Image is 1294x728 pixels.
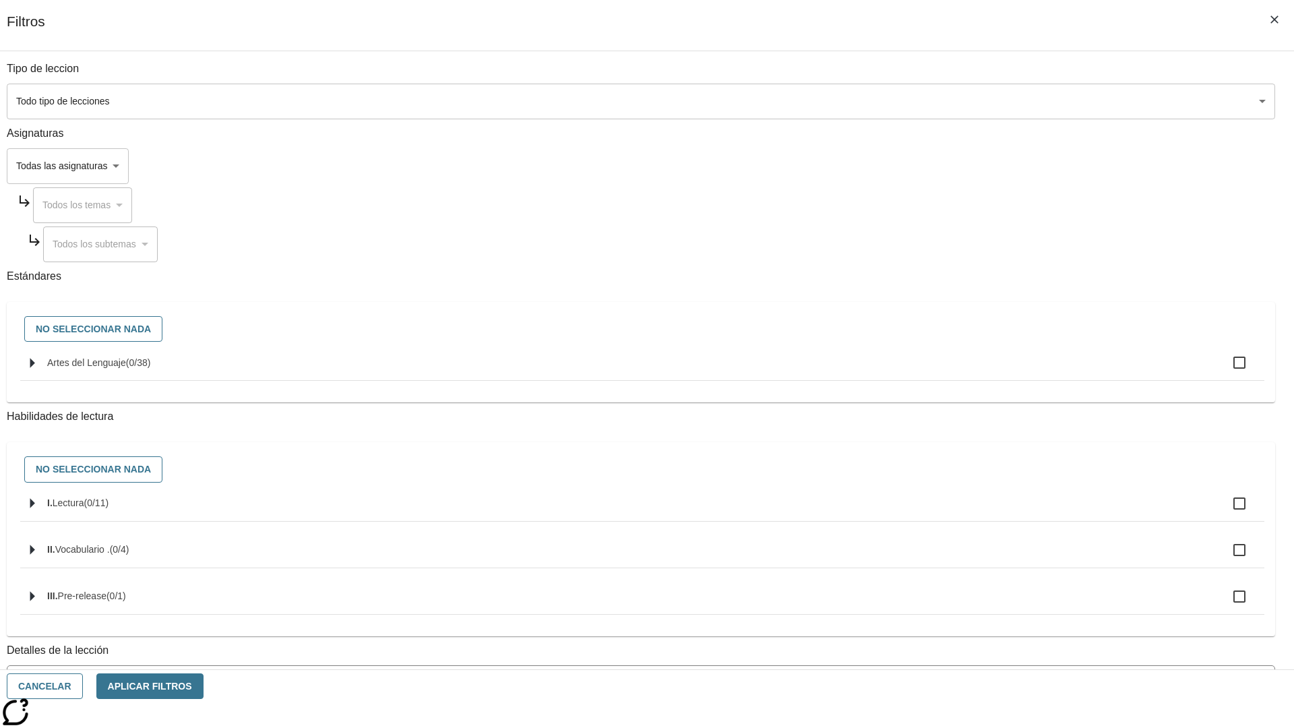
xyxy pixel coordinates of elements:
div: Seleccione una Asignatura [7,148,129,184]
p: Detalles de la lección [7,643,1275,659]
button: No seleccionar nada [24,316,162,342]
div: Seleccione habilidades [18,453,1264,486]
span: Vocabulario . [55,544,110,555]
button: Aplicar Filtros [96,673,204,700]
button: Cancelar [7,673,83,700]
h1: Filtros [7,13,45,51]
div: Seleccione un tipo de lección [7,84,1275,119]
span: Artes del Lenguaje [47,357,126,368]
p: Asignaturas [7,126,1275,142]
span: Pre-release [58,590,106,601]
ul: Seleccione estándares [20,345,1264,392]
ul: Seleccione habilidades [20,486,1264,626]
p: Habilidades de lectura [7,409,1275,425]
span: 0 estándares seleccionados/4 estándares en grupo [110,544,129,555]
span: 0 estándares seleccionados/11 estándares en grupo [84,497,109,508]
div: Seleccione una Asignatura [43,226,158,262]
div: La Actividad cubre los factores a considerar para el ajuste automático del lexile [7,666,1274,695]
span: III. [47,590,58,601]
button: Cerrar los filtros del Menú lateral [1260,5,1289,34]
span: II. [47,544,55,555]
span: 0 estándares seleccionados/1 estándares en grupo [106,590,126,601]
div: Seleccione estándares [18,313,1264,346]
button: No seleccionar nada [24,456,162,483]
p: Tipo de leccion [7,61,1275,77]
span: 0 estándares seleccionados/38 estándares en grupo [126,357,151,368]
p: Estándares [7,269,1275,284]
span: I. [47,497,53,508]
div: Seleccione una Asignatura [33,187,132,223]
span: Lectura [53,497,84,508]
